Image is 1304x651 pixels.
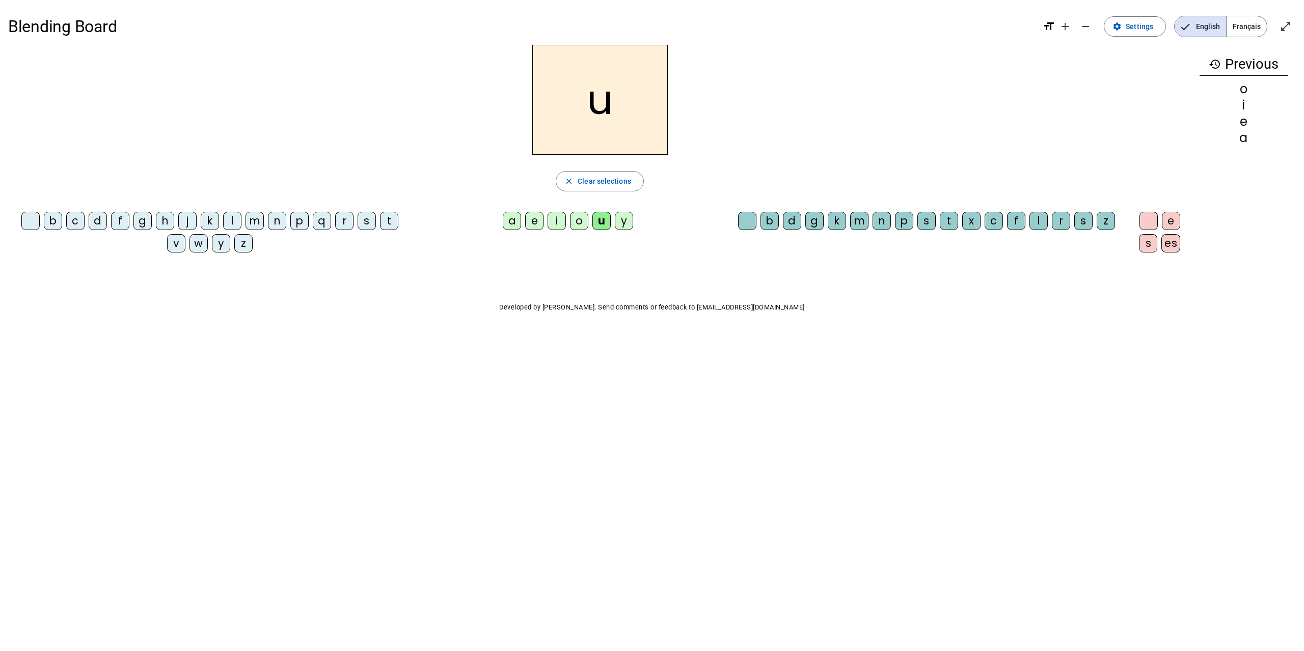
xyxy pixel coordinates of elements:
mat-button-toggle-group: Language selection [1174,16,1267,37]
div: a [1200,132,1288,144]
h1: Blending Board [8,10,1035,43]
div: g [133,212,152,230]
mat-icon: format_size [1043,20,1055,33]
div: r [1052,212,1070,230]
button: Enter full screen [1275,16,1296,37]
div: es [1161,234,1180,252]
div: c [985,212,1003,230]
button: Settings [1104,16,1166,37]
div: j [178,212,197,230]
span: Clear selections [578,175,631,187]
div: h [156,212,174,230]
div: k [201,212,219,230]
div: d [89,212,107,230]
div: d [783,212,801,230]
div: l [223,212,241,230]
div: i [1200,99,1288,111]
div: s [1074,212,1093,230]
span: English [1175,16,1226,37]
div: l [1029,212,1048,230]
div: c [66,212,85,230]
div: p [290,212,309,230]
span: Settings [1126,20,1153,33]
span: Français [1227,16,1267,37]
div: i [548,212,566,230]
div: o [1200,83,1288,95]
div: u [592,212,611,230]
mat-icon: add [1059,20,1071,33]
button: Decrease font size [1075,16,1096,37]
div: w [189,234,208,252]
div: t [940,212,958,230]
h2: u [532,45,668,155]
h3: Previous [1200,53,1288,76]
button: Increase font size [1055,16,1075,37]
div: s [358,212,376,230]
div: n [873,212,891,230]
div: x [962,212,981,230]
div: m [246,212,264,230]
mat-icon: history [1209,58,1221,70]
div: r [335,212,354,230]
div: f [111,212,129,230]
div: n [268,212,286,230]
div: e [1200,116,1288,128]
div: s [917,212,936,230]
div: e [525,212,544,230]
div: e [1162,212,1180,230]
div: b [760,212,779,230]
div: z [234,234,253,252]
div: a [503,212,521,230]
button: Clear selections [556,171,644,191]
div: o [570,212,588,230]
div: b [44,212,62,230]
mat-icon: settings [1112,22,1122,31]
mat-icon: remove [1079,20,1092,33]
div: q [313,212,331,230]
div: y [212,234,230,252]
div: y [615,212,633,230]
div: k [828,212,846,230]
div: f [1007,212,1025,230]
div: g [805,212,824,230]
p: Developed by [PERSON_NAME]. Send comments or feedback to [EMAIL_ADDRESS][DOMAIN_NAME] [8,301,1296,314]
div: p [895,212,913,230]
div: z [1097,212,1115,230]
mat-icon: close [564,177,574,186]
div: m [850,212,868,230]
div: s [1139,234,1157,252]
div: v [167,234,185,252]
div: t [380,212,398,230]
mat-icon: open_in_full [1280,20,1292,33]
